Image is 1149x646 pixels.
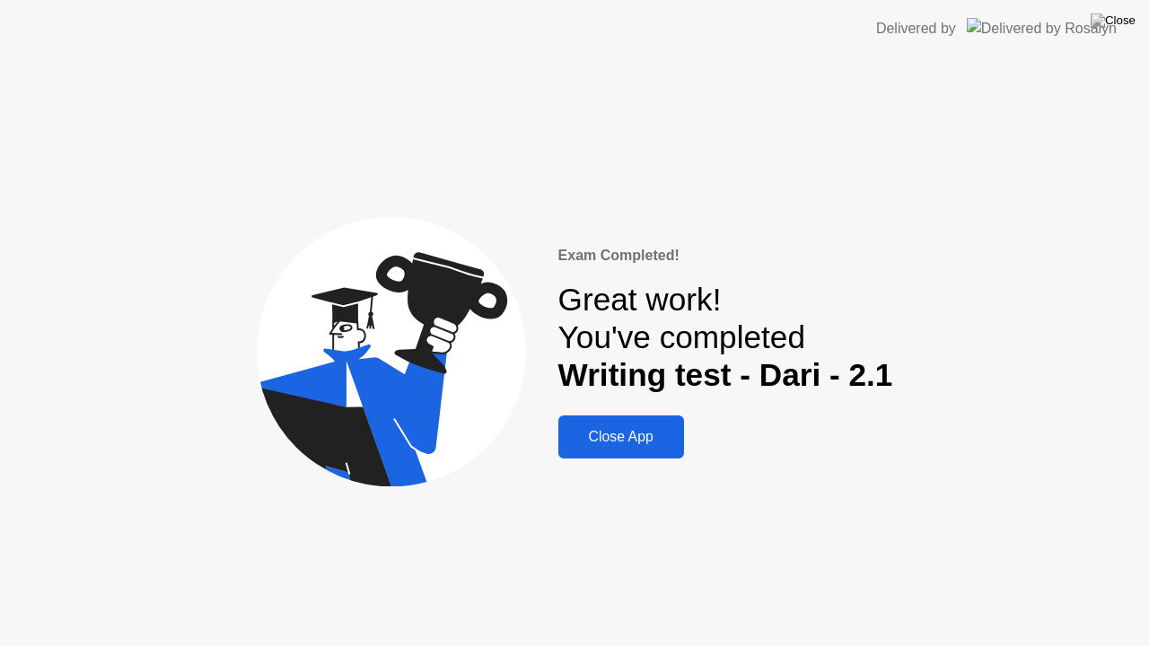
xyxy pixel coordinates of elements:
[558,245,893,266] div: Exam Completed!
[558,357,893,392] b: Writing test - Dari - 2.1
[564,429,679,445] div: Close App
[558,415,684,458] button: Close App
[876,18,956,39] div: Delivered by
[558,281,893,395] div: Great work! You've completed
[967,18,1117,39] img: Delivered by Rosalyn
[1091,13,1136,28] img: Close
